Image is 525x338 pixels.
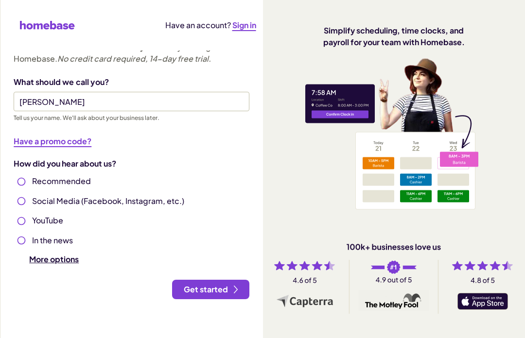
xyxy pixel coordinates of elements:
p: How did you hear about us? [14,158,249,169]
p: Social Media (Facebook, Instagram, etc.) [32,195,184,207]
p: Have an account? [165,19,231,31]
span: Get started [184,285,228,294]
p: Recommended [32,175,91,187]
p: In the news [32,235,73,246]
a: Have a promo code? [14,136,91,146]
input: ex: Jane Smith [14,92,249,111]
button: Get started [172,280,249,299]
p: YouTube [32,215,63,226]
i: No credit card required, 14-day free trial. [57,53,211,64]
span: What should we call you? [14,77,109,87]
span: Tell us your name. We'll ask about your business later. [14,114,159,122]
span: Sign in [232,20,256,30]
p: More options [29,254,249,264]
img: Social proof [268,241,519,314]
p: Simplify scheduling, time clocks, and payroll for your team with Homebase. [319,25,469,48]
a: Sign in [232,19,256,31]
img: Employees [305,56,482,210]
svg: Homebase Logo [20,21,75,30]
